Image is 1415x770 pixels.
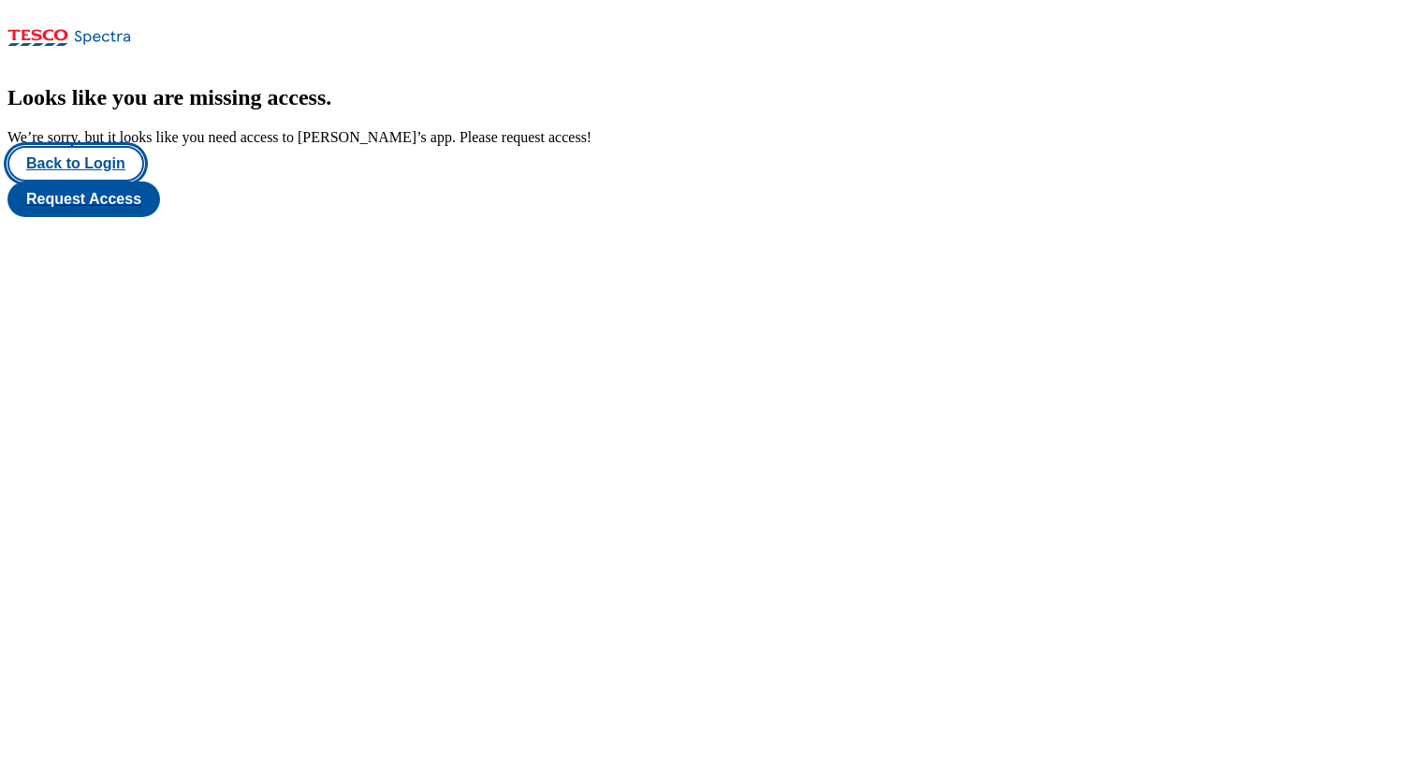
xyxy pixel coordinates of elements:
[7,129,1408,146] div: We’re sorry, but it looks like you need access to [PERSON_NAME]’s app. Please request access!
[7,182,160,217] button: Request Access
[7,146,1408,182] a: Back to Login
[7,85,1408,110] h2: Looks like you are missing access
[326,85,331,109] span: .
[7,182,1408,217] a: Request Access
[7,146,144,182] button: Back to Login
